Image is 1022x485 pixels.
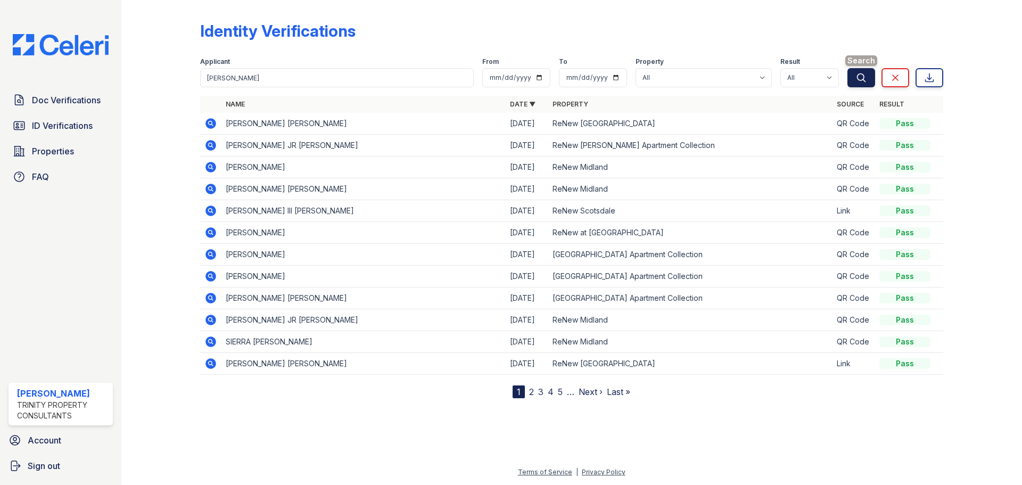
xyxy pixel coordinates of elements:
div: Pass [879,205,930,216]
label: Result [780,57,800,66]
a: Result [879,100,904,108]
div: Pass [879,162,930,172]
div: | [576,468,578,476]
td: [DATE] [506,266,548,287]
img: CE_Logo_Blue-a8612792a0a2168367f1c8372b55b34899dd931a85d93a1a3d3e32e68fde9ad4.png [4,34,117,55]
a: Terms of Service [518,468,572,476]
label: From [482,57,499,66]
span: Properties [32,145,74,158]
div: [PERSON_NAME] [17,387,109,400]
div: Pass [879,293,930,303]
td: [DATE] [506,135,548,157]
a: Next › [579,387,603,397]
td: ReNew [GEOGRAPHIC_DATA] [548,113,833,135]
td: [DATE] [506,157,548,178]
td: ReNew [GEOGRAPHIC_DATA] [548,353,833,375]
td: [GEOGRAPHIC_DATA] Apartment Collection [548,266,833,287]
td: [PERSON_NAME] [221,157,506,178]
div: Trinity Property Consultants [17,400,109,421]
a: 2 [529,387,534,397]
a: FAQ [9,166,113,187]
td: [DATE] [506,353,548,375]
td: [GEOGRAPHIC_DATA] Apartment Collection [548,287,833,309]
td: [DATE] [506,113,548,135]
td: QR Code [833,244,875,266]
label: Applicant [200,57,230,66]
a: Sign out [4,455,117,476]
a: Properties [9,141,113,162]
a: 5 [558,387,563,397]
td: [PERSON_NAME] JR [PERSON_NAME] [221,309,506,331]
td: ReNew Midland [548,178,833,200]
div: 1 [513,385,525,398]
td: QR Code [833,266,875,287]
td: [DATE] [506,331,548,353]
div: Pass [879,315,930,325]
input: Search by name or phone number [200,68,474,87]
td: [DATE] [506,244,548,266]
label: To [559,57,567,66]
td: QR Code [833,309,875,331]
button: Search [847,68,875,87]
a: Name [226,100,245,108]
div: Pass [879,184,930,194]
td: ReNew [PERSON_NAME] Apartment Collection [548,135,833,157]
td: [DATE] [506,222,548,244]
div: Pass [879,358,930,369]
td: ReNew at [GEOGRAPHIC_DATA] [548,222,833,244]
td: [DATE] [506,287,548,309]
td: QR Code [833,113,875,135]
a: Date ▼ [510,100,535,108]
div: Pass [879,118,930,129]
div: Pass [879,227,930,238]
td: QR Code [833,222,875,244]
td: QR Code [833,157,875,178]
td: ReNew Midland [548,309,833,331]
td: [PERSON_NAME] [PERSON_NAME] [221,113,506,135]
span: Sign out [28,459,60,472]
td: Link [833,200,875,222]
td: [DATE] [506,309,548,331]
td: QR Code [833,135,875,157]
td: [DATE] [506,178,548,200]
a: ID Verifications [9,115,113,136]
div: Identity Verifications [200,21,356,40]
span: FAQ [32,170,49,183]
td: Link [833,353,875,375]
td: ReNew Midland [548,331,833,353]
a: Privacy Policy [582,468,625,476]
td: [PERSON_NAME] [PERSON_NAME] [221,353,506,375]
a: 4 [548,387,554,397]
td: SIERRA [PERSON_NAME] [221,331,506,353]
td: [PERSON_NAME] [221,244,506,266]
td: [PERSON_NAME] [221,222,506,244]
td: [DATE] [506,200,548,222]
a: Property [553,100,588,108]
td: [PERSON_NAME] [PERSON_NAME] [221,178,506,200]
a: Doc Verifications [9,89,113,111]
a: 3 [538,387,543,397]
td: ReNew Midland [548,157,833,178]
a: Last » [607,387,630,397]
td: [GEOGRAPHIC_DATA] Apartment Collection [548,244,833,266]
span: ID Verifications [32,119,93,132]
span: Doc Verifications [32,94,101,106]
td: QR Code [833,287,875,309]
td: [PERSON_NAME] [221,266,506,287]
span: … [567,385,574,398]
div: Pass [879,249,930,260]
td: [PERSON_NAME] JR [PERSON_NAME] [221,135,506,157]
td: QR Code [833,178,875,200]
span: Search [845,55,877,66]
span: Account [28,434,61,447]
a: Source [837,100,864,108]
div: Pass [879,271,930,282]
div: Pass [879,140,930,151]
td: [PERSON_NAME] [PERSON_NAME] [221,287,506,309]
td: ReNew Scotsdale [548,200,833,222]
td: QR Code [833,331,875,353]
label: Property [636,57,664,66]
td: [PERSON_NAME] III [PERSON_NAME] [221,200,506,222]
div: Pass [879,336,930,347]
